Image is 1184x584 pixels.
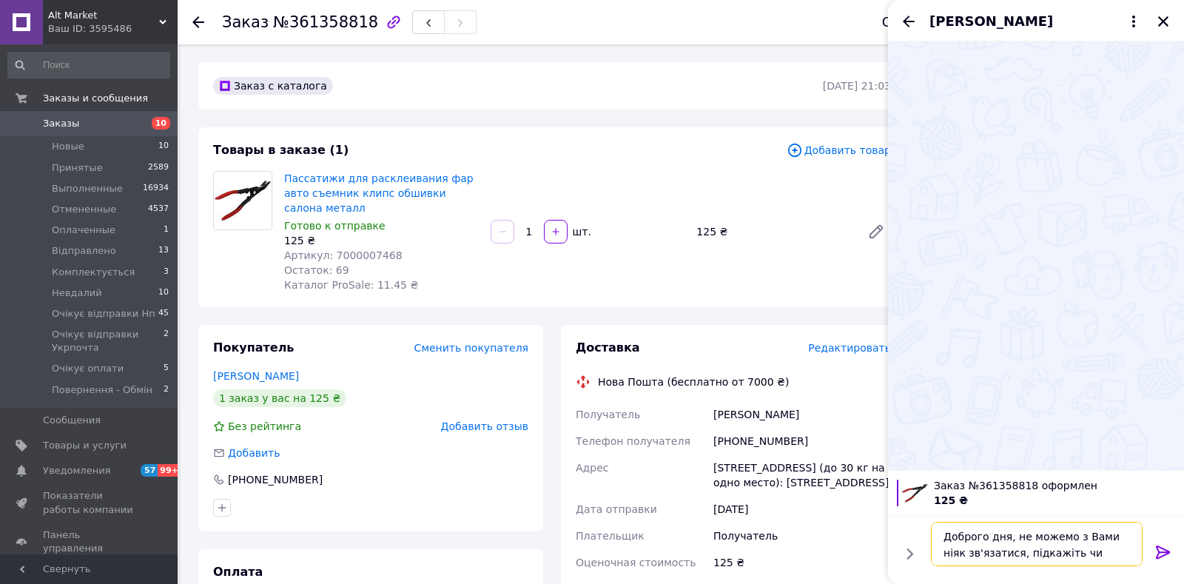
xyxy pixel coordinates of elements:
[213,340,294,355] span: Покупатель
[576,530,645,542] span: Плательщик
[213,77,333,95] div: Заказ с каталога
[929,12,1143,31] button: [PERSON_NAME]
[226,472,324,487] div: [PHONE_NUMBER]
[823,80,891,92] time: [DATE] 21:03
[901,480,928,506] img: 6751740801_w100_h100_passatizhi-dlya-raskleivaniya.jpg
[158,286,169,300] span: 10
[48,9,159,22] span: Alt Market
[576,340,640,355] span: Доставка
[284,220,386,232] span: Готово к отправке
[164,362,169,375] span: 5
[52,383,152,397] span: Повернення - Обмін
[931,522,1143,566] textarea: Доброго дня, не можемо з Вами ніяк зв'язатися, підкажіть чи актуально
[158,307,169,320] span: 45
[148,203,169,216] span: 4537
[43,439,127,452] span: Товары и услуги
[1154,13,1172,30] button: Закрыть
[164,383,169,397] span: 2
[52,286,102,300] span: Невдалий
[213,143,349,157] span: Товары в заказе (1)
[576,409,640,420] span: Получатель
[141,464,158,477] span: 57
[52,224,115,237] span: Оплаченные
[213,370,299,382] a: [PERSON_NAME]
[143,182,169,195] span: 16934
[934,478,1175,493] span: Заказ №361358818 оформлен
[43,92,148,105] span: Заказы и сообщения
[43,528,137,555] span: Панель управления
[158,244,169,258] span: 13
[43,414,101,427] span: Сообщения
[284,279,418,291] span: Каталог ProSale: 11.45 ₴
[52,182,123,195] span: Выполненные
[576,462,608,474] span: Адрес
[164,266,169,279] span: 3
[273,13,378,31] span: №361358818
[787,142,891,158] span: Добавить товар
[929,12,1053,31] span: [PERSON_NAME]
[576,557,696,568] span: Оценочная стоимость
[164,224,169,237] span: 1
[228,447,280,459] span: Добавить
[43,489,137,516] span: Показатели работы компании
[43,464,110,477] span: Уведомления
[52,307,155,320] span: Очікує відправки Нп
[152,117,170,130] span: 10
[164,328,169,355] span: 2
[900,13,918,30] button: Назад
[222,13,269,31] span: Заказ
[576,435,690,447] span: Телефон получателя
[213,565,263,579] span: Оплата
[882,15,981,30] div: Статус заказа
[710,549,894,576] div: 125 ₴
[43,117,79,130] span: Заказы
[52,328,164,355] span: Очікує відправки Укрпочта
[214,172,272,229] img: Пассатижи для расклеивания фар авто съемник клипс обшивки салона металл
[158,464,182,477] span: 99+
[52,203,116,216] span: Отмененные
[284,233,479,248] div: 125 ₴
[441,420,528,432] span: Добавить отзыв
[576,503,657,515] span: Дата отправки
[934,494,968,506] span: 125 ₴
[52,362,124,375] span: Очікує оплати
[710,428,894,454] div: [PHONE_NUMBER]
[594,375,793,389] div: Нова Пошта (бесплатно от 7000 ₴)
[710,401,894,428] div: [PERSON_NAME]
[808,342,891,354] span: Редактировать
[48,22,178,36] div: Ваш ID: 3595486
[710,496,894,523] div: [DATE]
[284,249,403,261] span: Артикул: 7000007468
[52,140,84,153] span: Новые
[52,244,116,258] span: Відправлено
[228,420,301,432] span: Без рейтинга
[710,523,894,549] div: Получатель
[148,161,169,175] span: 2589
[52,161,103,175] span: Принятые
[690,221,855,242] div: 125 ₴
[7,52,170,78] input: Поиск
[284,264,349,276] span: Остаток: 69
[284,172,474,214] a: Пассатижи для расклеивания фар авто съемник клипс обшивки салона металл
[861,217,891,246] a: Редактировать
[900,544,919,563] button: Показать кнопки
[710,454,894,496] div: [STREET_ADDRESS] (до 30 кг на одно место): [STREET_ADDRESS]
[213,389,346,407] div: 1 заказ у вас на 125 ₴
[569,224,593,239] div: шт.
[52,266,135,279] span: Комплектується
[158,140,169,153] span: 10
[192,15,204,30] div: Вернуться назад
[414,342,528,354] span: Сменить покупателя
